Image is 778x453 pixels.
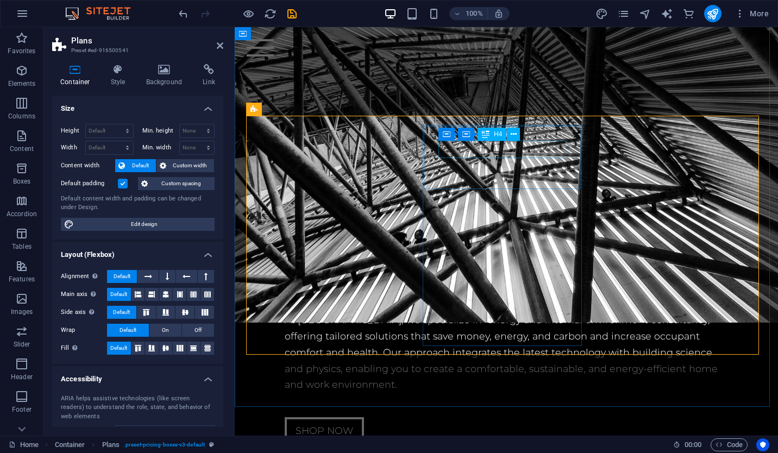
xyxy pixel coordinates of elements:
[706,8,719,20] i: Publish
[285,7,298,20] button: save
[11,307,33,316] p: Images
[77,218,211,231] span: Edit design
[8,79,36,88] p: Elements
[716,438,743,451] span: Code
[61,194,215,212] div: Default content width and padding can be changed under Design.
[11,373,33,381] p: Header
[156,159,215,172] button: Custom width
[12,405,32,414] p: Footer
[9,438,39,451] a: Click to cancel selection. Double-click to open Pages
[128,159,153,172] span: Default
[151,177,211,190] span: Custom spacing
[107,288,131,301] button: Default
[52,96,223,115] h4: Size
[162,324,169,337] span: On
[682,8,695,20] i: Commerce
[466,7,483,20] h6: 100%
[263,7,277,20] button: reload
[494,131,502,137] span: H4
[8,112,35,121] p: Columns
[149,324,181,337] button: On
[7,210,37,218] p: Accordion
[114,270,130,283] span: Default
[61,324,107,337] label: Wrap
[661,8,673,20] i: AI Writer
[673,438,702,451] h6: Session time
[595,8,608,20] i: Design (Ctrl+Alt+Y)
[639,7,652,20] button: navigator
[177,7,190,20] button: undo
[61,425,84,438] span: Role
[195,324,202,337] span: Off
[142,144,179,150] label: Min. width
[61,306,107,319] label: Side axis
[110,288,127,301] span: Default
[170,159,211,172] span: Custom width
[10,144,34,153] p: Content
[124,438,205,451] span: . preset-pricing-boxes-v3-default
[102,438,120,451] span: Click to select. Double-click to edit
[639,8,651,20] i: Navigator
[595,7,608,20] button: design
[71,36,223,46] h2: Plans
[103,64,138,87] h4: Style
[61,218,215,231] button: Edit design
[142,128,179,134] label: Min. height
[52,242,223,261] h4: Layout (Flexbox)
[12,242,32,251] p: Tables
[264,8,277,20] i: Reload page
[61,342,107,355] label: Fill
[61,159,115,172] label: Content width
[113,306,130,319] span: Default
[8,47,35,55] p: Favorites
[107,306,136,319] button: Default
[62,7,144,20] img: Editor Logo
[107,270,137,283] button: Default
[177,8,190,20] i: Undo: Edit headline (Ctrl+Z)
[120,324,136,337] span: Default
[61,288,107,301] label: Main axis
[682,7,695,20] button: commerce
[52,366,223,386] h4: Accessibility
[735,8,769,19] span: More
[55,438,215,451] nav: breadcrumb
[138,64,195,87] h4: Background
[14,340,30,349] p: Slider
[242,7,255,20] button: Click here to leave preview mode and continue editing
[52,64,103,87] h4: Container
[756,438,769,451] button: Usercentrics
[61,144,85,150] label: Width
[115,159,156,172] button: Default
[138,177,215,190] button: Custom spacing
[61,394,215,421] div: ARIA helps assistive technologies (like screen readers) to understand the role, state, and behavi...
[61,128,85,134] label: Height
[182,324,214,337] button: Off
[209,442,214,448] i: This element is a customizable preset
[107,342,131,355] button: Default
[494,9,504,18] i: On resize automatically adjust zoom level to fit chosen device.
[730,5,773,22] button: More
[61,270,107,283] label: Alignment
[286,8,298,20] i: Save (Ctrl+S)
[55,438,85,451] span: Click to select. Double-click to edit
[704,5,721,22] button: publish
[195,64,223,87] h4: Link
[110,342,127,355] span: Default
[107,324,149,337] button: Default
[617,7,630,20] button: pages
[9,275,35,284] p: Features
[711,438,748,451] button: Code
[71,46,202,55] h3: Preset #ed-916500541
[449,7,488,20] button: 100%
[685,438,701,451] span: 00 00
[61,177,118,190] label: Default padding
[617,8,630,20] i: Pages (Ctrl+Alt+S)
[13,177,31,186] p: Boxes
[661,7,674,20] button: text_generator
[692,441,694,449] span: :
